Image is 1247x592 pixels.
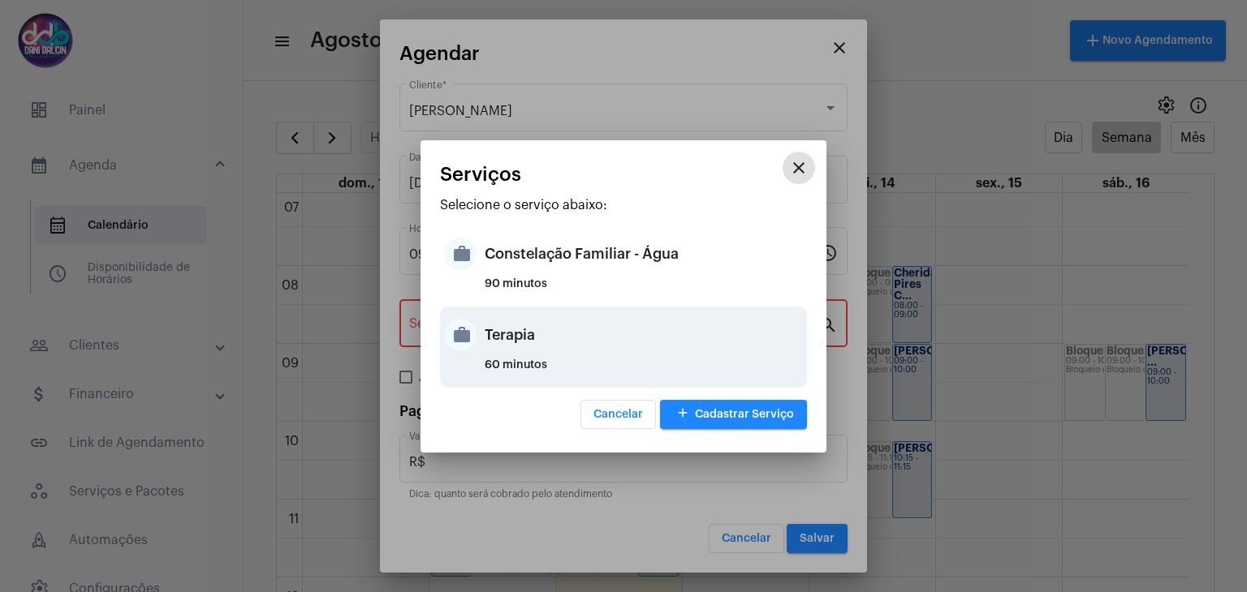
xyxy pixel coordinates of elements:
[660,400,807,429] button: Cadastrar Serviço
[580,400,656,429] button: Cancelar
[444,238,477,270] mat-icon: work
[440,164,521,185] span: Serviços
[673,409,794,420] span: Cadastrar Serviço
[485,311,803,359] div: Terapia
[440,198,807,212] p: Selecione o serviço abaixo:
[485,230,803,278] div: Constelação Familiar - Água
[485,278,803,302] div: 90 minutos
[593,409,643,420] span: Cancelar
[673,403,693,425] mat-icon: add
[444,319,477,351] mat-icon: work
[485,359,803,384] div: 60 minutos
[789,158,809,178] mat-icon: close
